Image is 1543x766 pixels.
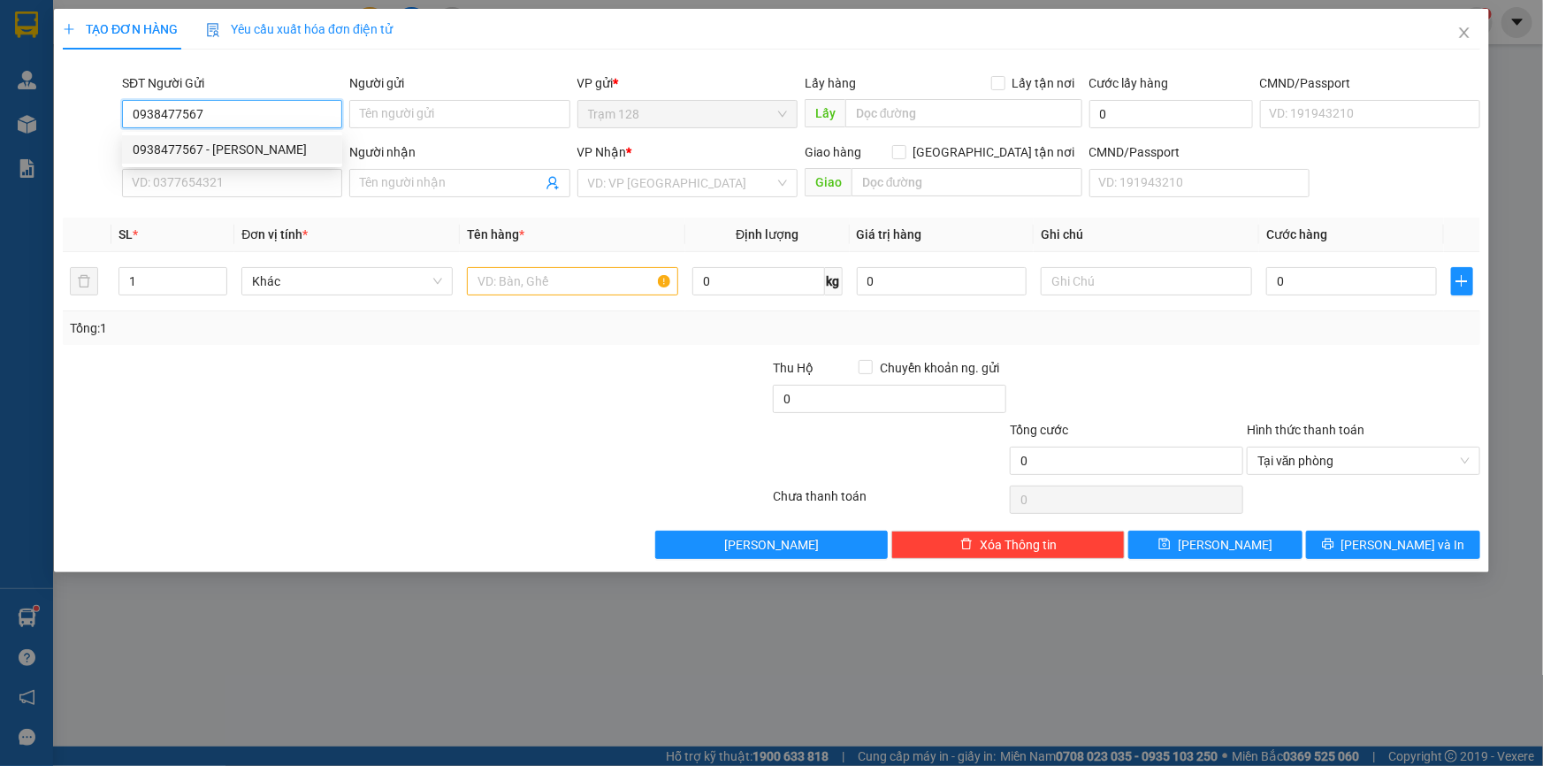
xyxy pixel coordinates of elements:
[736,227,798,241] span: Định lượng
[1260,73,1480,93] div: CMND/Passport
[845,99,1082,127] input: Dọc đường
[70,267,98,295] button: delete
[1128,531,1302,559] button: save[PERSON_NAME]
[1089,100,1253,128] input: Cước lấy hàng
[1440,9,1489,58] button: Close
[1005,73,1082,93] span: Lấy tận nơi
[206,22,393,36] span: Yêu cầu xuất hóa đơn điện tử
[546,176,560,190] span: user-add
[1306,531,1480,559] button: printer[PERSON_NAME] và In
[655,531,889,559] button: [PERSON_NAME]
[1322,538,1334,552] span: printer
[122,135,342,164] div: 0938477567 - hoàng trung
[1158,538,1171,552] span: save
[852,168,1082,196] input: Dọc đường
[63,22,178,36] span: TẠO ĐƠN HÀNG
[1034,218,1259,252] th: Ghi chú
[891,531,1125,559] button: deleteXóa Thông tin
[773,361,814,375] span: Thu Hộ
[873,358,1006,378] span: Chuyển khoản ng. gửi
[857,227,922,241] span: Giá trị hàng
[1257,448,1470,474] span: Tại văn phòng
[467,227,524,241] span: Tên hàng
[252,268,442,295] span: Khác
[960,538,973,552] span: delete
[467,267,678,295] input: VD: Bàn, Ghế
[70,318,596,338] div: Tổng: 1
[1341,535,1465,555] span: [PERSON_NAME] và In
[724,535,819,555] span: [PERSON_NAME]
[1266,227,1327,241] span: Cước hàng
[1178,535,1272,555] span: [PERSON_NAME]
[1041,267,1252,295] input: Ghi Chú
[349,142,569,162] div: Người nhận
[805,99,845,127] span: Lấy
[1452,274,1472,288] span: plus
[588,101,787,127] span: Trạm 128
[133,140,332,159] div: 0938477567 - [PERSON_NAME]
[906,142,1082,162] span: [GEOGRAPHIC_DATA] tận nơi
[206,23,220,37] img: icon
[825,267,843,295] span: kg
[805,168,852,196] span: Giao
[241,227,308,241] span: Đơn vị tính
[1010,423,1068,437] span: Tổng cước
[1089,76,1169,90] label: Cước lấy hàng
[1457,26,1471,40] span: close
[857,267,1027,295] input: 0
[577,73,798,93] div: VP gửi
[122,73,342,93] div: SĐT Người Gửi
[1451,267,1473,295] button: plus
[63,23,75,35] span: plus
[349,73,569,93] div: Người gửi
[1089,142,1310,162] div: CMND/Passport
[577,145,627,159] span: VP Nhận
[118,227,133,241] span: SL
[1247,423,1364,437] label: Hình thức thanh toán
[980,535,1057,555] span: Xóa Thông tin
[805,145,861,159] span: Giao hàng
[772,486,1009,517] div: Chưa thanh toán
[805,76,856,90] span: Lấy hàng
